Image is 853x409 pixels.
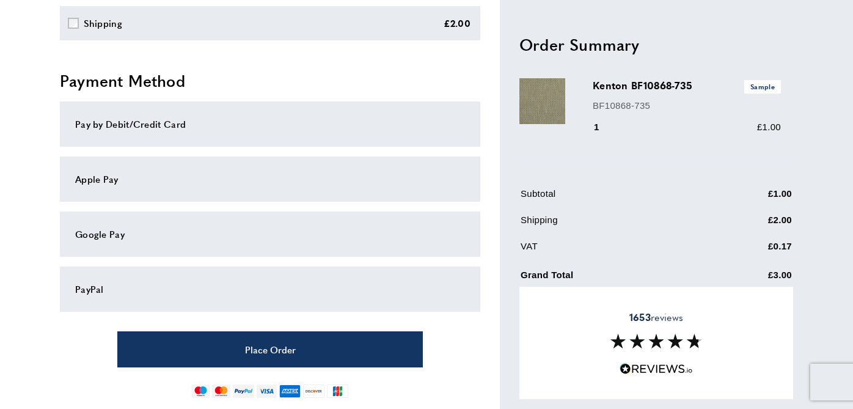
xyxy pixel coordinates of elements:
[84,16,122,31] div: Shipping
[610,334,702,348] img: Reviews section
[521,265,706,292] td: Grand Total
[327,385,348,398] img: jcb
[744,80,781,93] span: Sample
[75,227,465,241] div: Google Pay
[75,117,465,131] div: Pay by Debit/Credit Card
[708,265,792,292] td: £3.00
[303,385,324,398] img: discover
[257,385,277,398] img: visa
[519,78,565,124] img: Kenton BF10868-735
[521,213,706,237] td: Shipping
[75,172,465,186] div: Apple Pay
[708,239,792,263] td: £0.17
[708,186,792,210] td: £1.00
[75,282,465,297] div: PayPal
[521,186,706,210] td: Subtotal
[279,385,301,398] img: american-express
[117,331,423,367] button: Place Order
[708,213,792,237] td: £2.00
[593,98,781,112] p: BF10868-735
[629,311,683,323] span: reviews
[60,70,480,92] h2: Payment Method
[593,78,781,93] h3: Kenton BF10868-735
[233,385,254,398] img: paypal
[757,122,781,132] span: £1.00
[519,33,793,55] h2: Order Summary
[521,239,706,263] td: VAT
[444,16,471,31] div: £2.00
[192,385,210,398] img: maestro
[212,385,230,398] img: mastercard
[593,120,617,134] div: 1
[620,363,693,375] img: Reviews.io 5 stars
[629,310,651,324] strong: 1653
